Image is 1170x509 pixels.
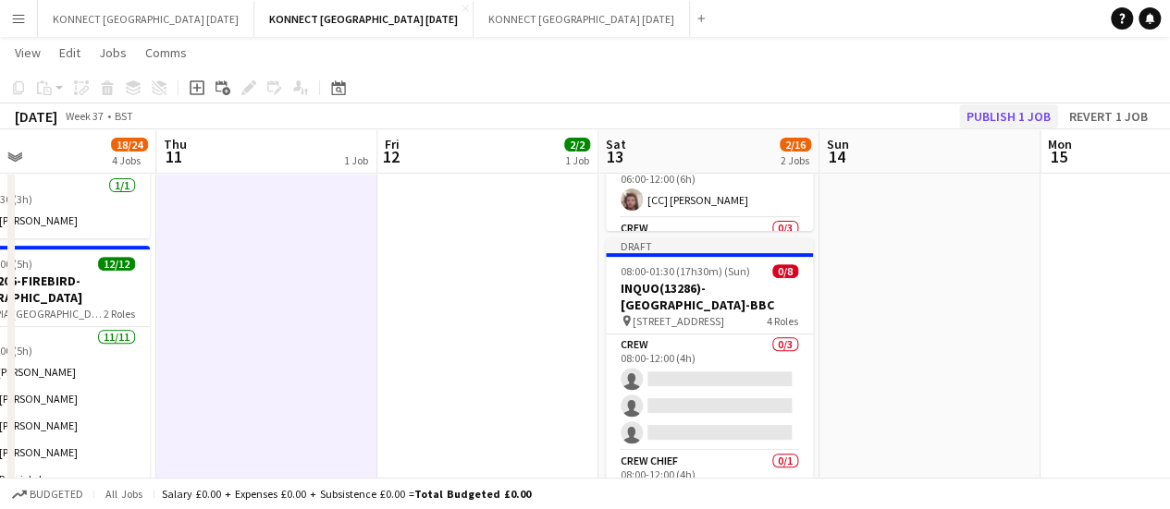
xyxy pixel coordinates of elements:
[1048,136,1072,152] span: Mon
[61,109,107,123] span: Week 37
[52,41,88,65] a: Edit
[959,104,1058,128] button: Publish 1 job
[606,155,813,218] app-card-role: Crew Chief1/106:00-12:00 (6h)[CC] [PERSON_NAME]
[111,138,148,151] span: 18/24
[414,487,531,501] span: Total Budgeted £0.00
[606,334,813,451] app-card-role: Crew0/308:00-12:00 (4h)
[30,488,83,501] span: Budgeted
[606,280,813,313] h3: INQUO(13286)-[GEOGRAPHIC_DATA]-BBC
[98,257,135,271] span: 12/12
[385,136,400,152] span: Fri
[606,136,626,152] span: Sat
[138,41,194,65] a: Comms
[780,138,811,151] span: 2/16
[564,138,590,151] span: 2/2
[112,153,147,167] div: 4 Jobs
[474,1,690,37] button: KONNECT [GEOGRAPHIC_DATA] [DATE]
[824,146,849,167] span: 14
[767,314,798,328] span: 4 Roles
[1062,104,1155,128] button: Revert 1 job
[382,146,400,167] span: 12
[781,153,810,167] div: 2 Jobs
[162,487,531,501] div: Salary £0.00 + Expenses £0.00 + Subsistence £0.00 =
[92,41,134,65] a: Jobs
[164,136,187,152] span: Thu
[104,307,135,321] span: 2 Roles
[772,264,798,278] span: 0/8
[59,44,80,61] span: Edit
[603,146,626,167] span: 13
[344,153,368,167] div: 1 Job
[1045,146,1072,167] span: 15
[7,41,48,65] a: View
[15,107,57,126] div: [DATE]
[621,264,750,278] span: 08:00-01:30 (17h30m) (Sun)
[827,136,849,152] span: Sun
[99,44,127,61] span: Jobs
[565,153,589,167] div: 1 Job
[145,44,187,61] span: Comms
[9,484,86,504] button: Budgeted
[102,487,146,501] span: All jobs
[15,44,41,61] span: View
[115,109,133,123] div: BST
[161,146,187,167] span: 11
[606,218,813,334] app-card-role: Crew0/3
[38,1,254,37] button: KONNECT [GEOGRAPHIC_DATA] [DATE]
[606,238,813,253] div: Draft
[633,314,724,328] span: [STREET_ADDRESS]
[254,1,474,37] button: KONNECT [GEOGRAPHIC_DATA] [DATE]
